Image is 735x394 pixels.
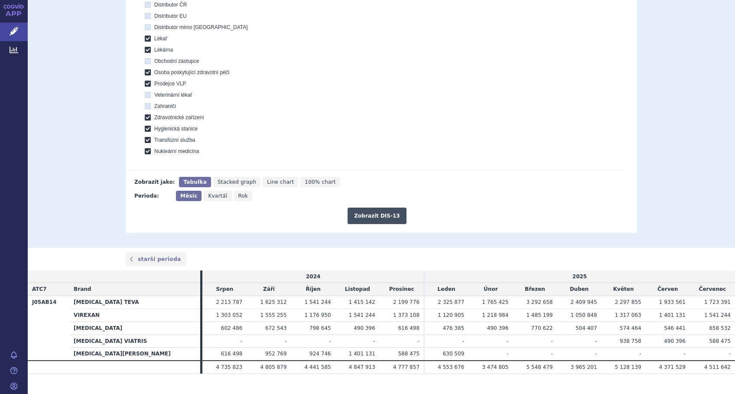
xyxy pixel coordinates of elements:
span: Distributor mimo [GEOGRAPHIC_DATA] [154,24,248,30]
span: Distributor ČR [154,2,187,8]
span: 588 475 [398,351,420,357]
span: 3 474 805 [482,364,508,370]
span: 2 325 877 [438,299,464,305]
td: Duben [557,283,601,296]
span: 798 645 [309,325,331,331]
span: 4 371 529 [659,364,686,370]
th: VIREXAN [69,309,200,322]
td: Červen [646,283,690,296]
span: 1 218 984 [482,312,508,318]
span: 3 292 658 [526,299,553,305]
span: 1 625 312 [260,299,287,305]
span: 658 532 [709,325,731,331]
span: Stacked graph [218,179,256,185]
span: 1 933 561 [659,299,686,305]
span: 4 805 879 [260,364,287,370]
span: Hygienická stanice [154,126,198,132]
span: - [595,338,597,344]
span: 490 396 [487,325,509,331]
span: Měsíc [180,193,197,199]
span: 504 407 [576,325,597,331]
span: Rok [238,193,248,199]
td: Květen [602,283,646,296]
span: - [373,338,375,344]
span: 4 553 676 [438,364,464,370]
span: Kvartál [208,193,227,199]
span: - [683,351,685,357]
span: 490 396 [354,325,375,331]
span: 1 723 391 [704,299,731,305]
span: - [507,351,508,357]
span: 4 441 585 [305,364,331,370]
td: Září [247,283,291,296]
div: Zobrazit jako: [134,177,175,187]
span: Tabulka [183,179,206,185]
th: [MEDICAL_DATA] TEVA [69,296,200,309]
span: 1 373 108 [393,312,420,318]
span: 4 847 913 [349,364,375,370]
span: 4 735 823 [216,364,242,370]
span: 938 758 [620,338,641,344]
div: Perioda: [134,191,172,201]
span: 574 464 [620,325,641,331]
span: 476 385 [443,325,465,331]
span: - [285,338,286,344]
span: 2 297 855 [615,299,641,305]
td: Prosinec [380,283,424,296]
span: 1 401 131 [659,312,686,318]
span: 546 441 [664,325,686,331]
span: 952 769 [265,351,287,357]
th: [MEDICAL_DATA] [69,322,200,335]
span: - [729,351,731,357]
span: 2 213 787 [216,299,242,305]
span: Nukleární medicína [154,148,199,154]
span: 5 548 479 [526,364,553,370]
span: 616 498 [221,351,243,357]
span: 924 746 [309,351,331,357]
span: 1 317 063 [615,312,641,318]
span: ATC7 [32,286,47,292]
span: 1 541 244 [349,312,375,318]
td: Březen [513,283,557,296]
a: starší perioda [126,252,186,266]
span: Line chart [267,179,294,185]
span: 4 511 642 [704,364,731,370]
span: 602 486 [221,325,243,331]
span: - [551,351,553,357]
span: Lékař [154,36,167,42]
span: Distributor EU [154,13,187,19]
span: 770 622 [531,325,553,331]
span: Obchodní zástupce [154,58,199,64]
span: 1 415 142 [349,299,375,305]
span: Zahraničí [154,103,176,109]
span: 2 199 776 [393,299,420,305]
span: Brand [74,286,91,292]
span: Transfúzní služba [154,137,195,143]
span: 630 509 [443,351,465,357]
span: - [551,338,553,344]
span: - [595,351,597,357]
th: [MEDICAL_DATA][PERSON_NAME] [69,348,200,361]
span: Lékárna [154,47,173,53]
span: 1 176 950 [305,312,331,318]
span: 588 475 [709,338,731,344]
td: Únor [468,283,513,296]
span: 1 555 255 [260,312,287,318]
span: 1 765 425 [482,299,508,305]
button: Zobrazit DIS-13 [348,208,406,224]
span: 3 965 201 [571,364,597,370]
span: 4 777 857 [393,364,420,370]
span: 1 401 131 [349,351,375,357]
span: 100% chart [305,179,335,185]
span: Osoba poskytující zdravotní péči [154,69,229,75]
span: 1 120 905 [438,312,464,318]
span: - [329,338,331,344]
span: 490 396 [664,338,686,344]
span: 672 543 [265,325,287,331]
span: - [507,338,508,344]
td: Listopad [335,283,380,296]
span: 5 128 139 [615,364,641,370]
th: [MEDICAL_DATA] VIATRIS [69,335,200,348]
span: 1 541 244 [704,312,731,318]
span: Veterinární lékař [154,92,192,98]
